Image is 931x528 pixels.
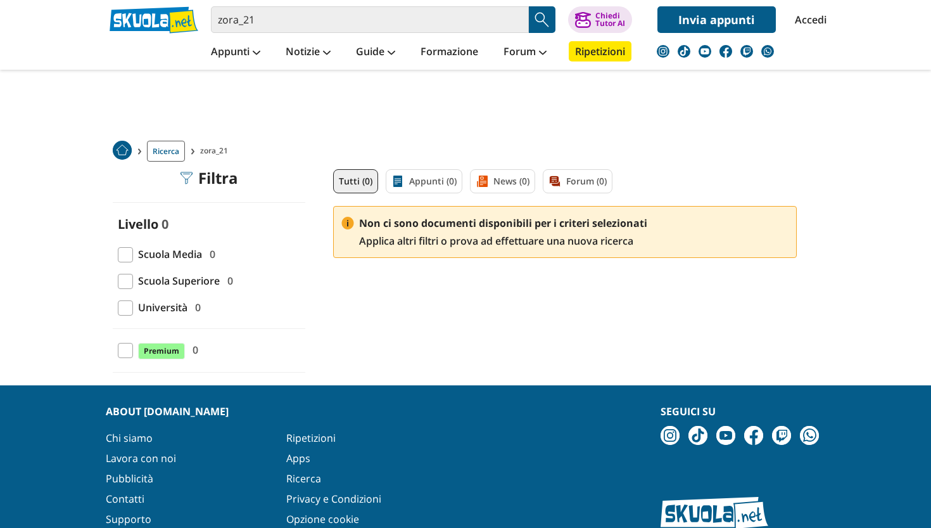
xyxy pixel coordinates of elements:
[533,10,552,29] img: Cerca appunti, riassunti o versioni
[761,45,774,58] img: WhatsApp
[133,299,187,316] span: Università
[106,472,153,486] a: Pubblicità
[359,214,647,232] span: Non ci sono documenti disponibili per i criteri selezionati
[106,431,153,445] a: Chi siamo
[661,426,680,445] img: instagram
[417,41,481,64] a: Formazione
[106,404,229,418] strong: About [DOMAIN_NAME]
[657,6,776,33] a: Invia appunti
[147,141,185,162] a: Ricerca
[529,6,555,33] button: Search Button
[282,41,334,64] a: Notizie
[699,45,711,58] img: youtube
[180,172,193,184] img: Filtra filtri mobile
[500,41,550,64] a: Forum
[200,141,233,162] span: zora_21
[341,217,354,229] img: Nessun risultato
[133,273,220,289] span: Scuola Superiore
[205,246,215,262] span: 0
[286,492,381,506] a: Privacy e Condizioni
[595,12,625,27] div: Chiedi Tutor AI
[716,426,735,445] img: youtube
[113,141,132,160] img: Home
[106,451,176,465] a: Lavora con noi
[719,45,732,58] img: facebook
[187,342,198,358] span: 0
[286,431,336,445] a: Ripetizioni
[106,492,144,506] a: Contatti
[161,216,168,233] span: 0
[113,141,132,162] a: Home
[657,45,669,58] img: instagram
[569,41,631,61] a: Ripetizioni
[688,426,707,445] img: tiktok
[333,169,378,193] a: Tutti (0)
[222,273,233,289] span: 0
[286,512,359,526] a: Opzione cookie
[118,216,158,233] label: Livello
[180,169,238,187] div: Filtra
[568,6,632,33] button: ChiediTutor AI
[678,45,690,58] img: tiktok
[359,214,647,250] p: Applica altri filtri o prova ad effettuare una nuova ricerca
[106,512,151,526] a: Supporto
[744,426,763,445] img: facebook
[353,41,398,64] a: Guide
[795,6,821,33] a: Accedi
[138,343,185,359] span: Premium
[286,472,321,486] a: Ricerca
[740,45,753,58] img: twitch
[208,41,263,64] a: Appunti
[133,246,202,262] span: Scuola Media
[800,426,819,445] img: WhatsApp
[286,451,310,465] a: Apps
[211,6,529,33] input: Cerca appunti, riassunti o versioni
[190,299,201,316] span: 0
[661,404,716,418] strong: Seguici su
[772,426,791,445] img: twitch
